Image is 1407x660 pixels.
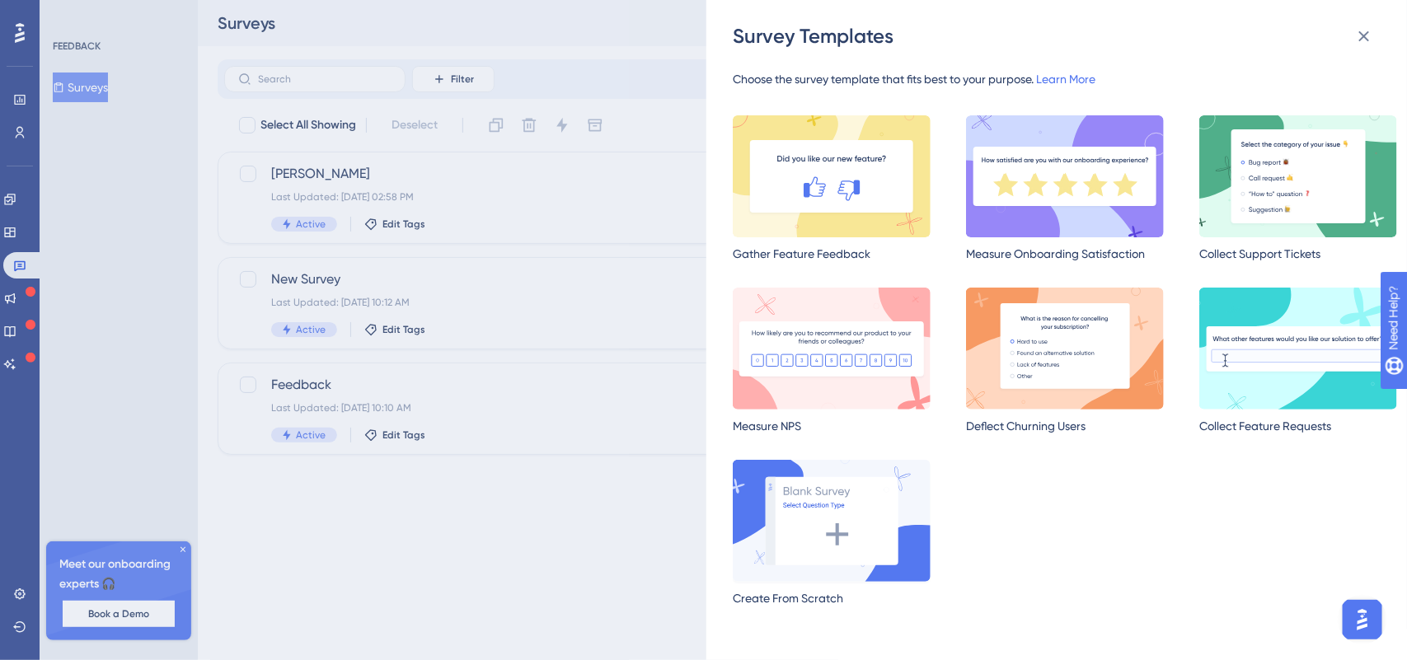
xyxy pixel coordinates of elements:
[733,288,931,410] img: nps
[1036,73,1095,86] a: Learn More
[39,4,103,24] span: Need Help?
[1199,416,1397,436] div: Collect Feature Requests
[733,23,1384,49] div: Survey Templates
[733,416,931,436] div: Measure NPS
[1199,288,1397,410] img: requestFeature
[966,244,1164,264] div: Measure Onboarding Satisfaction
[733,588,931,608] div: Create From Scratch
[966,288,1164,410] img: deflectChurning
[966,416,1164,436] div: Deflect Churning Users
[1199,244,1397,264] div: Collect Support Tickets
[733,115,931,237] img: gatherFeedback
[733,73,1034,86] span: Choose the survey template that fits best to your purpose.
[1338,595,1387,644] iframe: UserGuiding AI Assistant Launcher
[966,115,1164,237] img: satisfaction
[733,460,931,582] img: createScratch
[733,244,931,264] div: Gather Feature Feedback
[1199,115,1397,237] img: multipleChoice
